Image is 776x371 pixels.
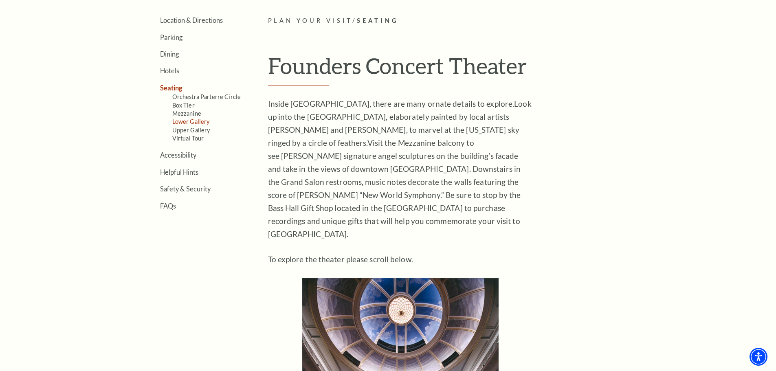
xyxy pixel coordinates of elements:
[160,185,211,193] a: Safety & Security
[172,93,241,100] a: Orchestra Parterre Circle
[172,110,201,117] a: Mezzanine
[160,168,198,176] a: Helpful Hints
[172,102,195,109] a: Box Tier
[160,151,196,159] a: Accessibility
[172,118,210,125] a: Lower Gallery
[160,202,176,210] a: FAQs
[268,97,533,241] p: Inside [GEOGRAPHIC_DATA], there are many ornate details to explore. Visit the Mezzanine balcony t...
[160,67,179,75] a: Hotels
[268,17,353,24] span: Plan Your Visit
[357,17,399,24] span: Seating
[268,16,641,26] p: /
[268,253,533,266] p: To explore the theater please scroll below.
[160,16,223,24] a: Location & Directions
[160,50,179,58] a: Dining
[160,33,182,41] a: Parking
[268,99,532,147] span: Look up into the [GEOGRAPHIC_DATA], elaborately painted by local artists [PERSON_NAME] and [PERSO...
[268,53,641,86] h1: Founders Concert Theater
[172,127,210,134] a: Upper Gallery
[160,84,182,92] a: Seating
[172,135,204,142] a: Virtual Tour
[750,348,767,366] div: Accessibility Menu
